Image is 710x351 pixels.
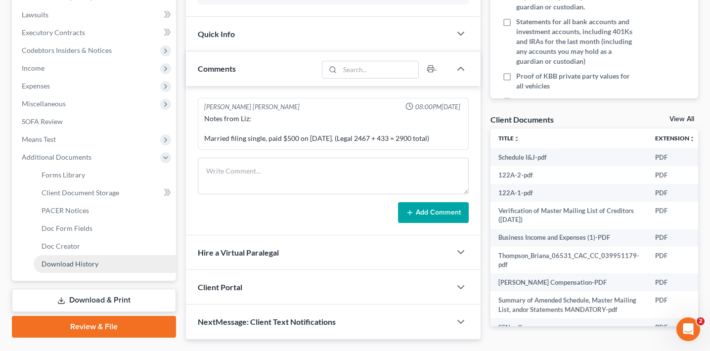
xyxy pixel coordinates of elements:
[490,291,647,318] td: Summary of Amended Schedule, Master Mailing List, andor Statements MANDATORY-pdf
[516,96,638,126] span: Copies of any court ordered domestic support & divorce property settlement agreements
[514,136,520,142] i: unfold_more
[647,318,703,336] td: PDF
[516,71,638,91] span: Proof of KBB private party values for all vehicles
[490,247,647,274] td: Thompson_Briana_06531_CAC_CC_039951179-pdf
[22,117,63,126] span: SOFA Review
[12,316,176,338] a: Review & File
[198,317,336,326] span: NextMessage: Client Text Notifications
[42,206,89,215] span: PACER Notices
[204,102,300,112] div: [PERSON_NAME] [PERSON_NAME]
[647,148,703,166] td: PDF
[42,188,119,197] span: Client Document Storage
[490,229,647,247] td: Business Income and Expenses (1)-PDF
[204,114,462,143] div: Notes from Liz: Married filing single, paid $500 on [DATE]. (Legal 2467 + 433 = 2900 total)
[516,17,638,66] span: Statements for all bank accounts and investment accounts, including 401Ks and IRAs for the last m...
[198,29,235,39] span: Quick Info
[647,291,703,318] td: PDF
[34,166,176,184] a: Forms Library
[34,184,176,202] a: Client Document Storage
[689,136,695,142] i: unfold_more
[34,237,176,255] a: Doc Creator
[22,10,48,19] span: Lawsuits
[22,46,112,54] span: Codebtors Insiders & Notices
[398,202,469,223] button: Add Comment
[490,184,647,202] td: 122A-1-pdf
[697,317,705,325] span: 2
[655,134,695,142] a: Extensionunfold_more
[415,102,460,112] span: 08:00PM[DATE]
[198,248,279,257] span: Hire a Virtual Paralegal
[490,166,647,184] td: 122A-2-pdf
[12,289,176,312] a: Download & Print
[22,82,50,90] span: Expenses
[42,242,80,250] span: Doc Creator
[22,64,44,72] span: Income
[14,24,176,42] a: Executory Contracts
[198,64,236,73] span: Comments
[647,273,703,291] td: PDF
[22,28,85,37] span: Executory Contracts
[490,148,647,166] td: Schedule I&J-pdf
[676,317,700,341] iframe: Intercom live chat
[14,6,176,24] a: Lawsuits
[14,113,176,131] a: SOFA Review
[647,247,703,274] td: PDF
[42,171,85,179] span: Forms Library
[490,202,647,229] td: Verification of Master Mailing List of Creditors ([DATE])
[498,134,520,142] a: Titleunfold_more
[34,202,176,219] a: PACER Notices
[669,116,694,123] a: View All
[42,260,98,268] span: Download History
[490,114,554,125] div: Client Documents
[42,224,92,232] span: Doc Form Fields
[490,273,647,291] td: [PERSON_NAME] Compensation-PDF
[647,184,703,202] td: PDF
[34,219,176,237] a: Doc Form Fields
[647,166,703,184] td: PDF
[647,202,703,229] td: PDF
[647,229,703,247] td: PDF
[22,135,56,143] span: Means Test
[198,282,242,292] span: Client Portal
[34,255,176,273] a: Download History
[22,153,91,161] span: Additional Documents
[340,61,419,78] input: Search...
[22,99,66,108] span: Miscellaneous
[490,318,647,336] td: SSN-pdf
